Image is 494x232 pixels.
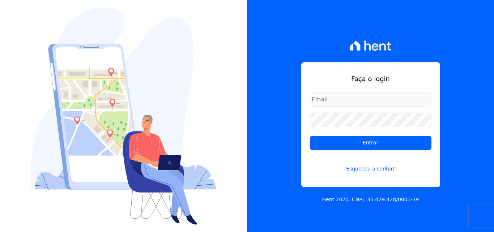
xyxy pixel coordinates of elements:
input: Email [310,92,431,107]
h1: Faça o login [310,74,431,84]
img: Login [31,7,217,225]
a: Esqueceu a senha? [310,156,431,173]
input: Entrar [310,136,431,150]
p: Hent 2020. CNPJ: 35.429.428/0001-39 [322,196,419,203]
